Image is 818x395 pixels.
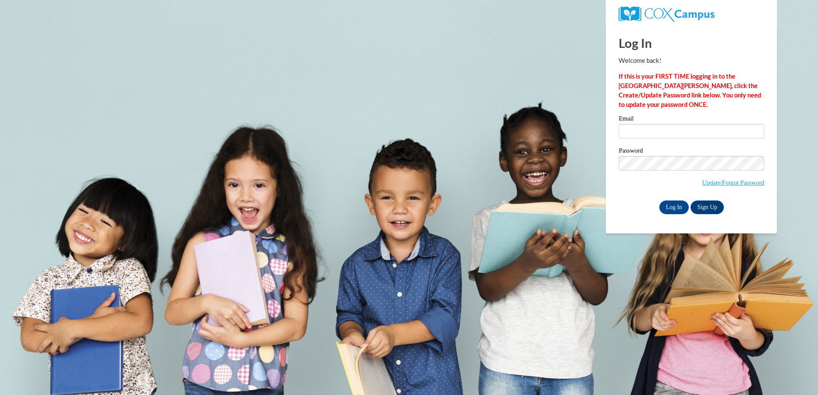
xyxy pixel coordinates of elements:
p: Welcome back! [619,56,764,65]
a: Update/Forgot Password [702,179,764,186]
input: Log In [659,200,689,214]
a: Sign Up [691,200,724,214]
label: Password [619,147,764,156]
h1: Log In [619,34,764,52]
strong: If this is your FIRST TIME logging in to the [GEOGRAPHIC_DATA][PERSON_NAME], click the Create/Upd... [619,73,761,108]
label: Email [619,115,764,124]
img: COX Campus [619,6,714,22]
a: COX Campus [619,10,714,17]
